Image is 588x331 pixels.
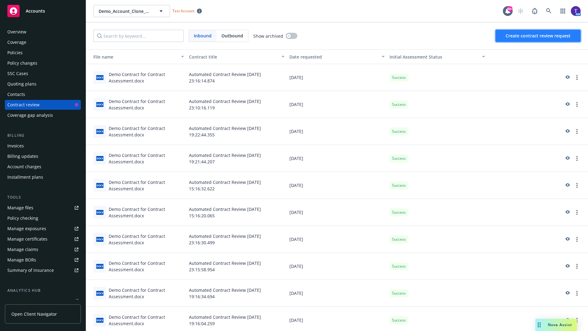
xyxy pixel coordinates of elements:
a: Quoting plans [5,79,81,89]
a: more [573,263,581,270]
div: Policy changes [7,58,37,68]
a: more [573,74,581,81]
div: Demo Contract for Contract Assessment.docx [109,71,184,84]
div: Installment plans [7,172,43,182]
div: Manage files [7,203,33,213]
span: Success [392,102,406,107]
div: Summary of insurance [7,265,54,275]
button: Nova Assist [535,319,577,331]
a: preview [563,101,571,108]
div: File name [89,54,177,60]
button: Create contract review request [496,30,581,42]
a: more [573,209,581,216]
span: Success [392,129,406,134]
a: Coverage gap analysis [5,110,81,120]
a: more [573,155,581,162]
div: Analytics hub [5,287,81,294]
input: Search by keyword... [93,30,184,42]
a: Manage claims [5,245,81,254]
div: Policies [7,48,23,58]
span: Nova Assist [548,322,572,327]
a: preview [563,317,571,324]
a: Start snowing [514,5,527,17]
div: [DATE] [287,226,387,253]
div: [DATE] [287,172,387,199]
div: Automated Contract Review [DATE] 23:15:58.954 [187,253,287,280]
span: Outbound [221,32,243,39]
span: docx [96,264,104,268]
a: Contract review [5,100,81,110]
a: Manage files [5,203,81,213]
div: Quoting plans [7,79,36,89]
a: more [573,290,581,297]
a: SSC Cases [5,69,81,78]
span: docx [96,210,104,215]
div: Contract review [7,100,40,110]
span: Demo_Account_Clone_QA_CR_Tests_Demo [99,8,152,14]
div: Tools [5,194,81,200]
a: Contacts [5,89,81,99]
span: Show archived [253,33,283,39]
div: [DATE] [287,145,387,172]
div: Date requested [289,54,378,60]
div: Drag to move [535,319,543,331]
div: Demo Contract for Contract Assessment.docx [109,233,184,246]
span: docx [96,102,104,107]
a: Overview [5,27,81,37]
a: preview [563,182,571,189]
div: SSC Cases [7,69,28,78]
button: Demo_Account_Clone_QA_CR_Tests_Demo [93,5,170,17]
div: [DATE] [287,64,387,91]
span: Success [392,264,406,269]
div: Automated Contract Review [DATE] 19:21:44.207 [187,145,287,172]
a: Invoices [5,141,81,151]
div: Automated Contract Review [DATE] 23:16:14.874 [187,64,287,91]
div: Account charges [7,162,41,172]
div: [DATE] [287,91,387,118]
div: Demo Contract for Contract Assessment.docx [109,98,184,111]
a: preview [563,209,571,216]
div: Demo Contract for Contract Assessment.docx [109,314,184,327]
span: Open Client Navigator [11,311,57,317]
a: preview [563,155,571,162]
div: [DATE] [287,199,387,226]
a: more [573,317,581,324]
span: Outbound [217,30,248,42]
a: Summary of insurance [5,265,81,275]
a: preview [563,74,571,81]
div: Demo Contract for Contract Assessment.docx [109,287,184,300]
span: Manage exposures [5,224,81,234]
div: 99+ [507,6,513,12]
a: preview [563,263,571,270]
a: preview [563,290,571,297]
div: Demo Contract for Contract Assessment.docx [109,125,184,138]
div: [DATE] [287,280,387,307]
div: Demo Contract for Contract Assessment.docx [109,206,184,219]
a: preview [563,236,571,243]
a: Billing updates [5,151,81,161]
a: Loss summary generator [5,296,81,306]
span: docx [96,318,104,322]
a: Policies [5,48,81,58]
div: Coverage [7,37,26,47]
span: docx [96,183,104,188]
span: docx [96,75,104,80]
a: Accounts [5,2,81,20]
span: Success [392,156,406,161]
button: Date requested [287,49,387,64]
a: Policy changes [5,58,81,68]
span: Success [392,318,406,323]
div: Overview [7,27,26,37]
span: Success [392,291,406,296]
div: Toggle SortBy [390,54,478,60]
div: Billing updates [7,151,38,161]
div: Automated Contract Review [DATE] 19:22:44.355 [187,118,287,145]
div: Automated Contract Review [DATE] 15:16:32.622 [187,172,287,199]
span: Test Account [170,8,204,14]
div: Manage BORs [7,255,36,265]
a: Search [543,5,555,17]
div: Invoices [7,141,24,151]
a: Switch app [557,5,569,17]
span: docx [96,291,104,295]
div: Contacts [7,89,25,99]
